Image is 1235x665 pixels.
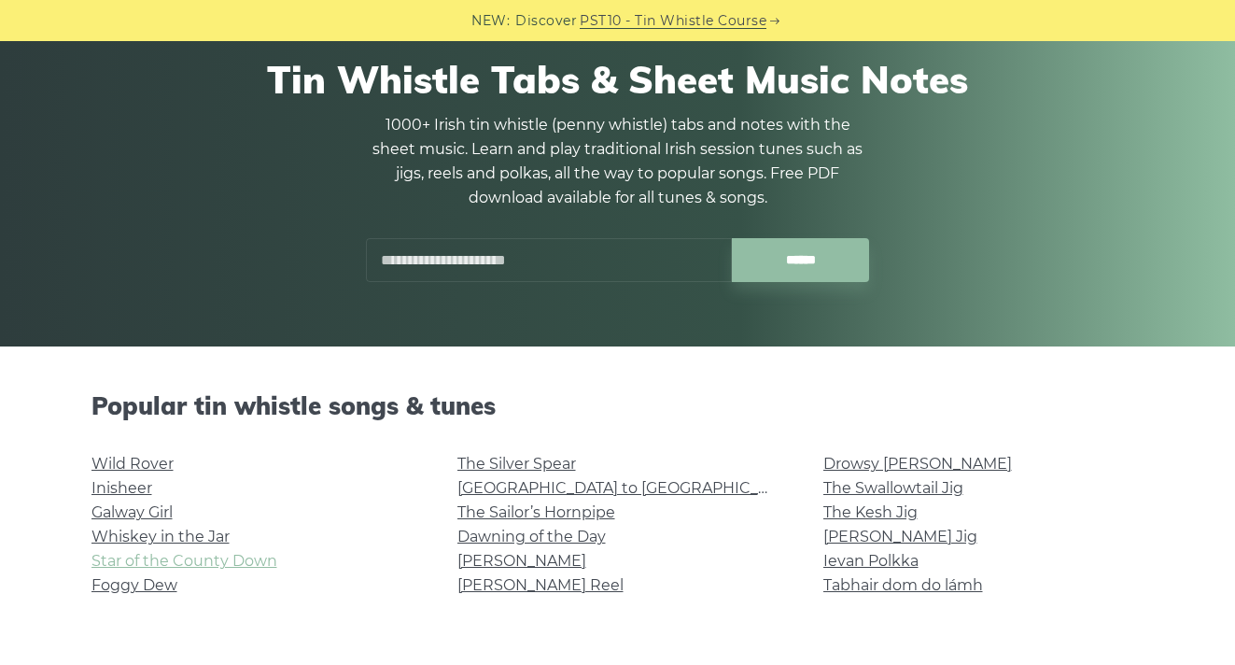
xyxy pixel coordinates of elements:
a: Whiskey in the Jar [91,528,230,545]
a: Wild Rover [91,455,174,473]
a: Inisheer [91,479,152,497]
a: PST10 - Tin Whistle Course [580,10,766,32]
a: Star of the County Down [91,552,277,570]
h1: Tin Whistle Tabs & Sheet Music Notes [91,57,1144,102]
p: 1000+ Irish tin whistle (penny whistle) tabs and notes with the sheet music. Learn and play tradi... [366,113,870,210]
a: [GEOGRAPHIC_DATA] to [GEOGRAPHIC_DATA] [457,479,802,497]
span: NEW: [471,10,510,32]
a: Dawning of the Day [457,528,606,545]
h2: Popular tin whistle songs & tunes [91,391,1144,420]
a: The Silver Spear [457,455,576,473]
a: [PERSON_NAME] Jig [823,528,977,545]
a: Tabhair dom do lámh [823,576,983,594]
a: The Swallowtail Jig [823,479,963,497]
a: Galway Girl [91,503,173,521]
a: Drowsy [PERSON_NAME] [823,455,1012,473]
a: The Kesh Jig [823,503,918,521]
a: [PERSON_NAME] Reel [457,576,624,594]
a: The Sailor’s Hornpipe [457,503,615,521]
a: Foggy Dew [91,576,177,594]
a: Ievan Polkka [823,552,919,570]
span: Discover [515,10,577,32]
a: [PERSON_NAME] [457,552,586,570]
